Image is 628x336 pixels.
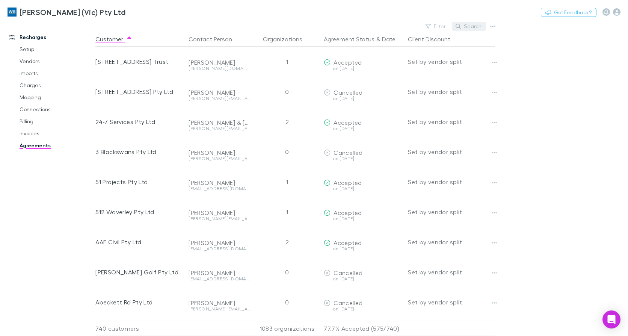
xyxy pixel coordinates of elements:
[334,149,362,156] span: Cancelled
[253,137,321,167] div: 0
[3,3,130,21] a: [PERSON_NAME] (Vic) Pty Ltd
[324,156,402,161] div: on [DATE]
[334,239,362,246] span: Accepted
[408,107,495,137] div: Set by vendor split
[334,299,362,306] span: Cancelled
[189,269,250,277] div: [PERSON_NAME]
[12,103,100,115] a: Connections
[12,43,100,55] a: Setup
[95,77,183,107] div: [STREET_ADDRESS] Pty Ltd
[189,66,250,71] div: [PERSON_NAME][DOMAIN_NAME][EMAIL_ADDRESS][PERSON_NAME][DOMAIN_NAME]
[253,227,321,257] div: 2
[95,227,183,257] div: AAE Civil Pty Ltd
[324,32,374,47] button: Agreement Status
[20,8,125,17] h3: [PERSON_NAME] (Vic) Pty Ltd
[334,209,362,216] span: Accepted
[253,167,321,197] div: 1
[334,59,362,66] span: Accepted
[189,126,250,131] div: [PERSON_NAME][EMAIL_ADDRESS][DOMAIN_NAME]
[334,269,362,276] span: Cancelled
[541,8,596,17] button: Got Feedback?
[334,89,362,96] span: Cancelled
[12,79,100,91] a: Charges
[189,186,250,191] div: [EMAIL_ADDRESS][DOMAIN_NAME]
[324,216,402,221] div: on [DATE]
[12,139,100,151] a: Agreements
[408,47,495,77] div: Set by vendor split
[95,197,183,227] div: 512 Waverley Pty Ltd
[189,156,250,161] div: [PERSON_NAME][EMAIL_ADDRESS][DOMAIN_NAME]
[408,197,495,227] div: Set by vendor split
[12,115,100,127] a: Billing
[189,216,250,221] div: [PERSON_NAME][EMAIL_ADDRESS][DOMAIN_NAME]
[95,47,183,77] div: [STREET_ADDRESS] Trust
[253,321,321,336] div: 1083 organizations
[452,22,486,31] button: Search
[408,167,495,197] div: Set by vendor split
[95,107,183,137] div: 24-7 Services Pty Ltd
[324,247,402,251] div: on [DATE]
[189,32,241,47] button: Contact Person
[324,96,402,101] div: on [DATE]
[95,137,183,167] div: 3 Blackswans Pty Ltd
[382,32,396,47] button: Date
[189,209,250,216] div: [PERSON_NAME]
[189,247,250,251] div: [EMAIL_ADDRESS][DOMAIN_NAME]
[422,22,450,31] button: Filter
[189,89,250,96] div: [PERSON_NAME]
[189,307,250,311] div: [PERSON_NAME][EMAIL_ADDRESS][DOMAIN_NAME]
[253,107,321,137] div: 2
[189,119,250,126] div: [PERSON_NAME] & [PERSON_NAME]
[408,257,495,287] div: Set by vendor split
[95,321,186,336] div: 740 customers
[253,197,321,227] div: 1
[95,167,183,197] div: 51 Projects Pty Ltd
[324,186,402,191] div: on [DATE]
[12,127,100,139] a: Invoices
[189,239,250,247] div: [PERSON_NAME]
[95,257,183,287] div: [PERSON_NAME] Golf Pty Ltd
[253,257,321,287] div: 0
[253,77,321,107] div: 0
[12,67,100,79] a: Imports
[263,32,311,47] button: Organizations
[602,310,620,328] div: Open Intercom Messenger
[253,287,321,317] div: 0
[8,8,17,17] img: William Buck (Vic) Pty Ltd's Logo
[12,55,100,67] a: Vendors
[324,307,402,311] div: on [DATE]
[408,137,495,167] div: Set by vendor split
[408,287,495,317] div: Set by vendor split
[189,59,250,66] div: [PERSON_NAME]
[189,299,250,307] div: [PERSON_NAME]
[324,321,402,336] p: 77.7% Accepted (575/740)
[189,96,250,101] div: [PERSON_NAME][EMAIL_ADDRESS][DOMAIN_NAME]
[334,179,362,186] span: Accepted
[408,32,459,47] button: Client Discount
[324,32,402,47] div: &
[2,31,100,43] a: Recharges
[189,179,250,186] div: [PERSON_NAME]
[408,77,495,107] div: Set by vendor split
[12,91,100,103] a: Mapping
[324,277,402,281] div: on [DATE]
[95,32,132,47] button: Customer
[408,227,495,257] div: Set by vendor split
[189,277,250,281] div: [EMAIL_ADDRESS][DOMAIN_NAME]
[324,126,402,131] div: on [DATE]
[253,47,321,77] div: 1
[189,149,250,156] div: [PERSON_NAME]
[334,119,362,126] span: Accepted
[95,287,183,317] div: Abeckett Rd Pty Ltd
[324,66,402,71] div: on [DATE]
